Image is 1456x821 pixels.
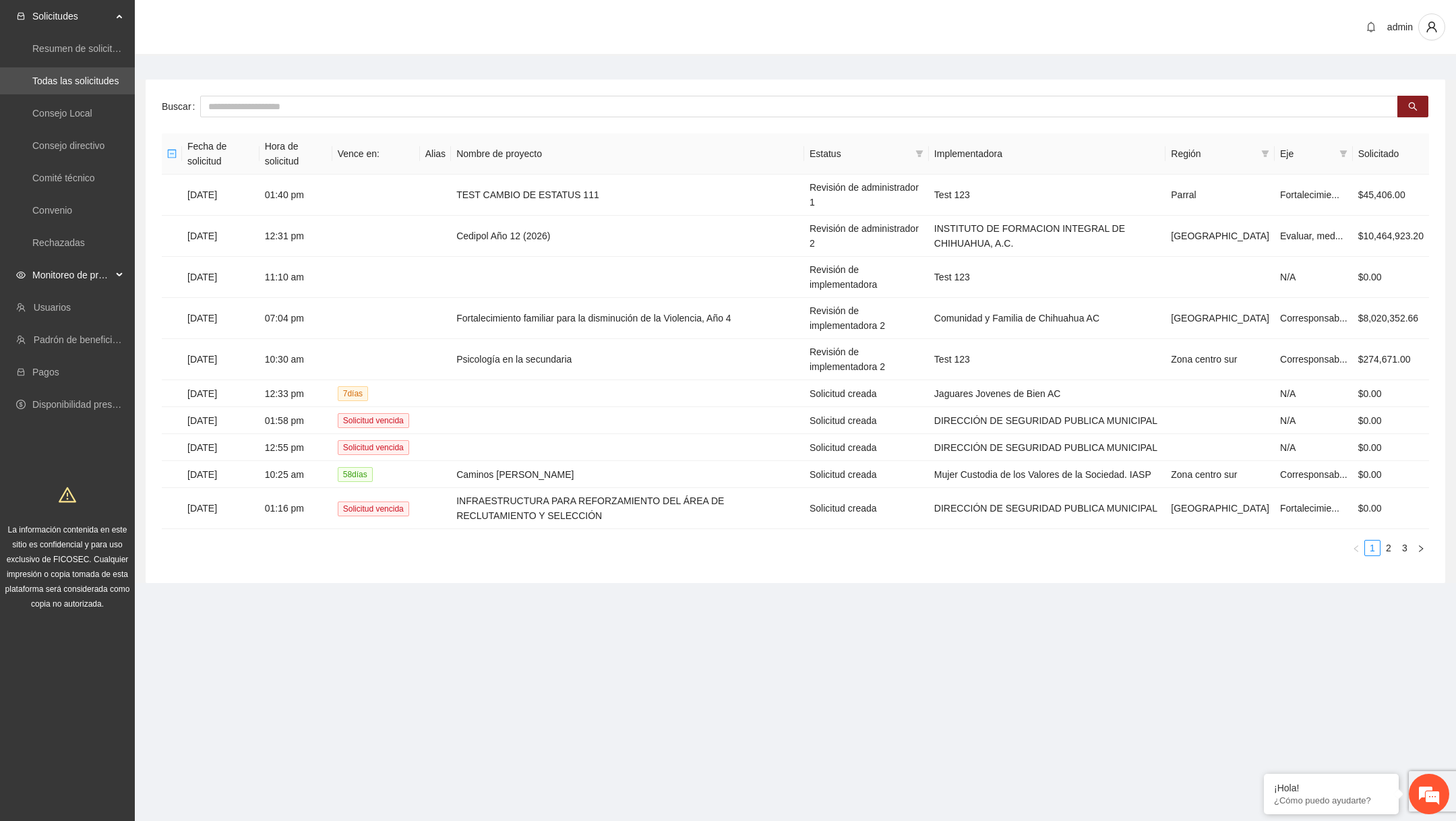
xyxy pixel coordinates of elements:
span: filter [1339,150,1347,158]
td: DIRECCIÓN DE SEGURIDAD PUBLICA MUNICIPAL [929,434,1165,461]
td: 01:58 pm [260,407,332,434]
span: filter [1337,144,1350,164]
span: bell [1361,22,1381,32]
span: filter [915,150,923,158]
td: Revisión de implementadora [804,257,929,298]
td: $274,671.00 [1353,339,1429,380]
th: Solicitado [1353,133,1429,175]
td: N/A [1275,407,1353,434]
th: Nombre de proyecto [451,133,804,175]
td: $45,406.00 [1353,175,1429,216]
span: La información contenida en este sitio es confidencial y para uso exclusivo de FICOSEC. Cualquier... [5,525,130,609]
td: Test 123 [929,257,1165,298]
li: Previous Page [1348,540,1364,556]
td: Test 123 [929,175,1165,216]
a: Disponibilidad presupuestal [32,399,148,410]
td: Revisión de implementadora 2 [804,298,929,339]
td: 12:55 pm [260,434,332,461]
span: filter [1258,144,1272,164]
th: Hora de solicitud [260,133,332,175]
td: [DATE] [182,434,260,461]
td: $10,464,923.20 [1353,216,1429,257]
div: Chatee con nosotros ahora [70,69,226,86]
textarea: Escriba su mensaje y pulse “Intro” [7,368,257,415]
td: Revisión de administrador 2 [804,216,929,257]
td: Zona centro sur [1165,461,1275,488]
span: Región [1171,146,1256,161]
span: Estatus [810,146,910,161]
span: Solicitud vencida [338,413,409,428]
td: [GEOGRAPHIC_DATA] [1165,216,1275,257]
td: $0.00 [1353,380,1429,407]
td: [DATE] [182,175,260,216]
td: N/A [1275,380,1353,407]
label: Buscar [162,96,200,117]
span: Estamos en línea. [78,180,186,316]
td: 11:10 am [260,257,332,298]
span: user [1419,21,1445,33]
td: Test 123 [929,339,1165,380]
td: Solicitud creada [804,407,929,434]
td: [DATE] [182,257,260,298]
span: Fortalecimie... [1280,189,1339,200]
td: $0.00 [1353,488,1429,529]
td: INFRAESTRUCTURA PARA REFORZAMIENTO DEL ÁREA DE RECLUTAMIENTO Y SELECCIÓN [451,488,804,529]
span: Solicitud vencida [338,501,409,516]
button: left [1348,540,1364,556]
td: Caminos [PERSON_NAME] [451,461,804,488]
li: 3 [1397,540,1413,556]
span: minus-square [167,149,177,158]
span: Corresponsab... [1280,354,1347,365]
span: 7 día s [338,386,368,401]
span: 58 día s [338,467,373,482]
a: Convenio [32,205,72,216]
td: [DATE] [182,216,260,257]
span: Monitoreo de proyectos [32,262,112,288]
a: Usuarios [34,302,71,313]
span: search [1408,102,1418,113]
span: Corresponsab... [1280,469,1347,480]
td: [DATE] [182,298,260,339]
td: Mujer Custodia de los Valores de la Sociedad. IASP [929,461,1165,488]
td: $0.00 [1353,461,1429,488]
td: 12:31 pm [260,216,332,257]
td: INSTITUTO DE FORMACION INTEGRAL DE CHIHUAHUA, A.C. [929,216,1165,257]
span: Corresponsab... [1280,313,1347,324]
span: left [1352,545,1360,553]
td: DIRECCIÓN DE SEGURIDAD PUBLICA MUNICIPAL [929,407,1165,434]
td: 12:33 pm [260,380,332,407]
td: [GEOGRAPHIC_DATA] [1165,488,1275,529]
a: Consejo directivo [32,140,104,151]
a: Consejo Local [32,108,92,119]
td: Solicitud creada [804,461,929,488]
div: ¡Hola! [1274,783,1389,793]
td: Solicitud creada [804,488,929,529]
td: Revisión de administrador 1 [804,175,929,216]
span: warning [59,486,76,504]
td: [GEOGRAPHIC_DATA] [1165,298,1275,339]
td: 01:16 pm [260,488,332,529]
td: Revisión de implementadora 2 [804,339,929,380]
a: Resumen de solicitudes por aprobar [32,43,184,54]
td: [DATE] [182,339,260,380]
a: 3 [1397,541,1412,555]
td: Parral [1165,175,1275,216]
li: 2 [1381,540,1397,556]
td: Fortalecimiento familiar para la disminución de la Violencia, Año 4 [451,298,804,339]
div: Minimizar ventana de chat en vivo [221,7,253,39]
td: Solicitud creada [804,434,929,461]
span: filter [1261,150,1269,158]
span: filter [913,144,926,164]
td: Jaguares Jovenes de Bien AC [929,380,1165,407]
td: Zona centro sur [1165,339,1275,380]
td: TEST CAMBIO DE ESTATUS 111 [451,175,804,216]
a: 1 [1365,541,1380,555]
td: 07:04 pm [260,298,332,339]
span: right [1417,545,1425,553]
td: 10:30 am [260,339,332,380]
span: Eje [1280,146,1334,161]
td: Psicología en la secundaria [451,339,804,380]
td: N/A [1275,257,1353,298]
td: $0.00 [1353,434,1429,461]
td: 10:25 am [260,461,332,488]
